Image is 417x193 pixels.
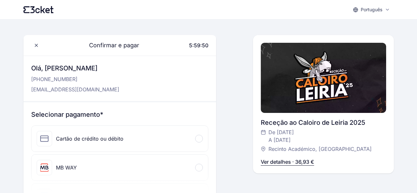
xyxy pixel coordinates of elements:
[268,145,372,153] span: Recinto Académico, [GEOGRAPHIC_DATA]
[31,75,119,83] p: [PHONE_NUMBER]
[189,42,208,49] span: 5:59:50
[56,135,123,142] div: Cartão de crédito ou débito
[361,6,382,13] p: Português
[56,164,77,171] div: MB WAY
[261,158,314,166] p: Ver detalhes · 36,93 €
[31,64,119,73] h3: Olá, [PERSON_NAME]
[31,86,119,93] p: [EMAIL_ADDRESS][DOMAIN_NAME]
[268,128,294,144] span: De [DATE] A [DATE]
[261,118,386,127] div: Receção ao Caloiro de Leiria 2025
[81,41,139,50] span: Confirmar e pagar
[31,110,208,119] h3: Selecionar pagamento*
